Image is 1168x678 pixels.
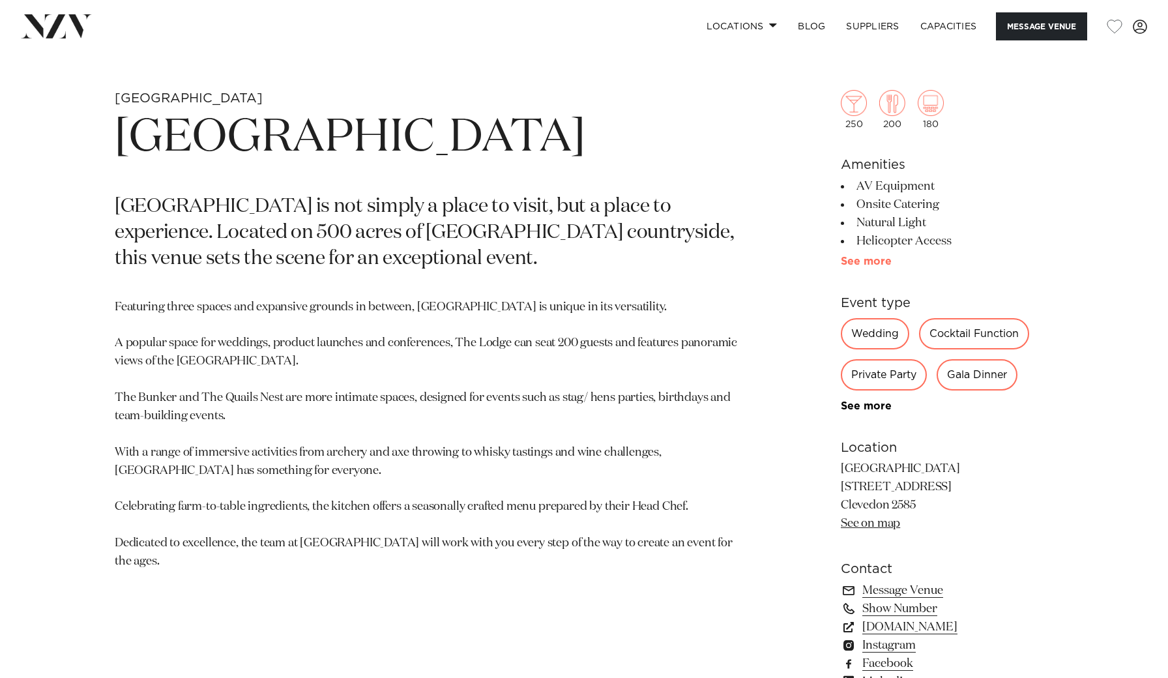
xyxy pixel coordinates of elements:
[918,90,944,129] div: 180
[841,90,867,116] img: cocktail.png
[841,582,1053,600] a: Message Venue
[919,318,1029,349] div: Cocktail Function
[841,518,900,529] a: See on map
[996,12,1087,40] button: Message Venue
[841,232,1053,250] li: Helicopter Access
[918,90,944,116] img: theatre.png
[841,460,1053,533] p: [GEOGRAPHIC_DATA] [STREET_ADDRESS] Clevedon 2585
[836,12,909,40] a: SUPPLIERS
[910,12,987,40] a: Capacities
[841,214,1053,232] li: Natural Light
[696,12,787,40] a: Locations
[841,90,867,129] div: 250
[841,196,1053,214] li: Onsite Catering
[879,90,905,129] div: 200
[841,636,1053,655] a: Instagram
[841,600,1053,618] a: Show Number
[21,14,92,38] img: nzv-logo.png
[841,318,909,349] div: Wedding
[841,293,1053,313] h6: Event type
[879,90,905,116] img: dining.png
[787,12,836,40] a: BLOG
[841,655,1053,673] a: Facebook
[115,108,748,168] h1: [GEOGRAPHIC_DATA]
[841,618,1053,636] a: [DOMAIN_NAME]
[841,438,1053,458] h6: Location
[841,177,1053,196] li: AV Equipment
[115,92,263,105] small: [GEOGRAPHIC_DATA]
[115,299,748,571] p: Featuring three spaces and expansive grounds in between, [GEOGRAPHIC_DATA] is unique in its versa...
[841,155,1053,175] h6: Amenities
[115,194,748,273] p: [GEOGRAPHIC_DATA] is not simply a place to visit, but a place to experience. Located on 500 acres...
[937,359,1017,391] div: Gala Dinner
[841,359,927,391] div: Private Party
[841,559,1053,579] h6: Contact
